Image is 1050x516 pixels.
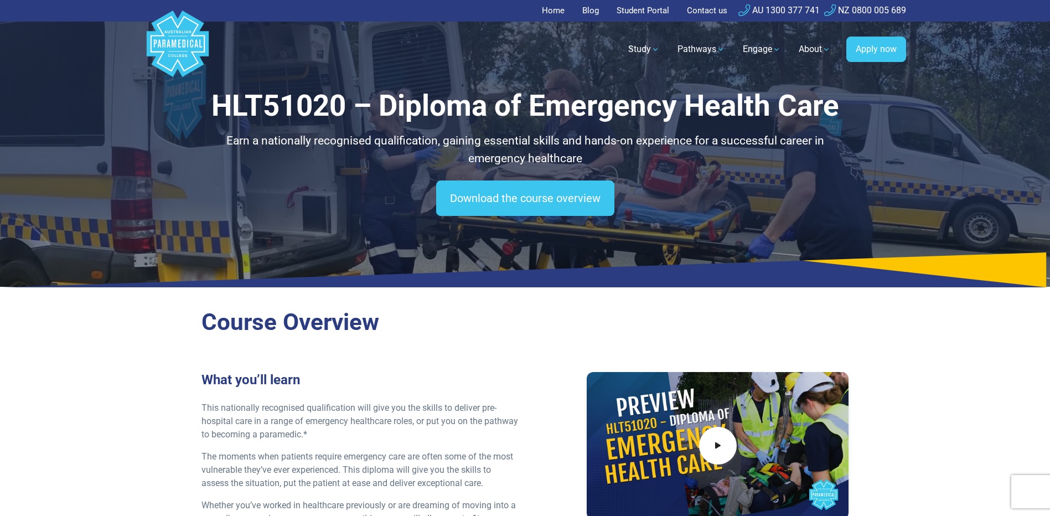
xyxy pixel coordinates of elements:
a: Engage [736,34,788,65]
h2: Course Overview [201,308,849,337]
a: Pathways [671,34,732,65]
a: Study [622,34,666,65]
a: NZ 0800 005 689 [824,5,906,16]
a: About [792,34,837,65]
a: Apply now [846,37,906,62]
p: This nationally recognised qualification will give you the skills to deliver pre-hospital care in... [201,401,519,441]
h3: What you’ll learn [201,372,519,388]
h1: HLT51020 – Diploma of Emergency Health Care [201,89,849,123]
p: Earn a nationally recognised qualification, gaining essential skills and hands-on experience for ... [201,132,849,167]
a: Australian Paramedical College [144,22,211,78]
a: Download the course overview [436,180,614,216]
a: AU 1300 377 741 [738,5,820,16]
p: The moments when patients require emergency care are often some of the most vulnerable they’ve ev... [201,450,519,490]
